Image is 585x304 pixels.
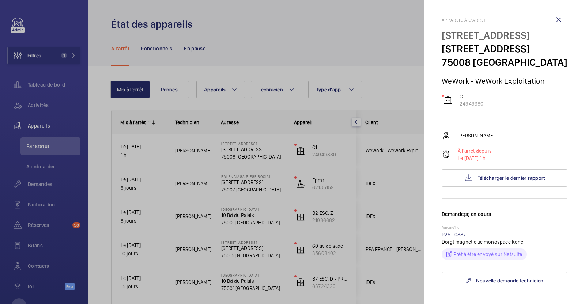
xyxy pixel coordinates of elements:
p: [STREET_ADDRESS] [442,42,567,56]
p: 1 h [458,155,492,162]
a: R25-10887 [442,232,466,237]
p: Prêt à être envoyé sur Netsuite [453,251,522,258]
p: Aujourd'hui [442,225,567,231]
span: Télécharger le dernier rapport [478,175,545,181]
p: Doigt magnétique monospace Kone [442,238,567,246]
p: 75008 [GEOGRAPHIC_DATA] [442,56,567,69]
p: WeWork - WeWork Exploitation [442,76,567,85]
span: Le [DATE], [458,155,480,161]
h3: Demande(s) en cours [442,210,567,225]
p: [STREET_ADDRESS] [442,28,567,42]
p: C1 [460,93,483,100]
p: À l'arrêt depuis [458,147,492,155]
img: elevator.svg [444,96,452,104]
p: [PERSON_NAME] [458,132,494,139]
a: Nouvelle demande technicien [442,272,567,289]
button: Télécharger le dernier rapport [442,169,567,187]
h2: Appareil à l'arrêt [442,18,567,23]
p: 24949380 [460,100,483,107]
